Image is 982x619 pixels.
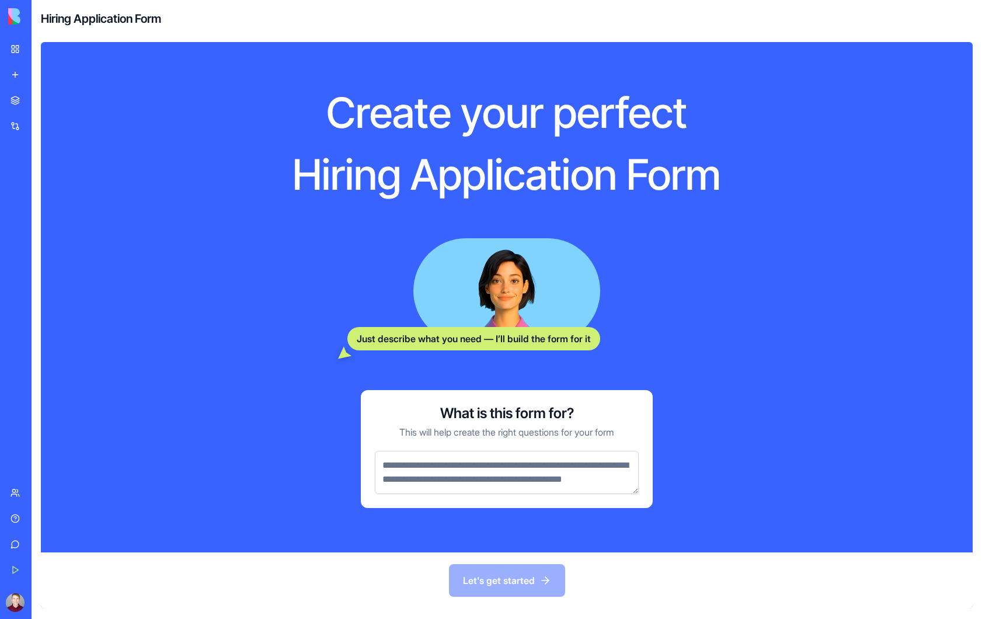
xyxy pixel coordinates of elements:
[245,86,768,139] h1: Create your perfect
[6,593,25,612] img: ACg8ocI3mZSAPTthcQBGTyvqKzN_woxJ-0uHyh0buOaKyWG5OWKBsbjR6Q=s96-c
[8,8,81,25] img: logo
[399,425,614,439] p: This will help create the right questions for your form
[41,11,161,27] h4: Hiring Application Form
[440,404,574,423] h3: What is this form for?
[347,327,600,350] div: Just describe what you need — I’ll build the form for it
[245,148,768,201] h1: Hiring Application Form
